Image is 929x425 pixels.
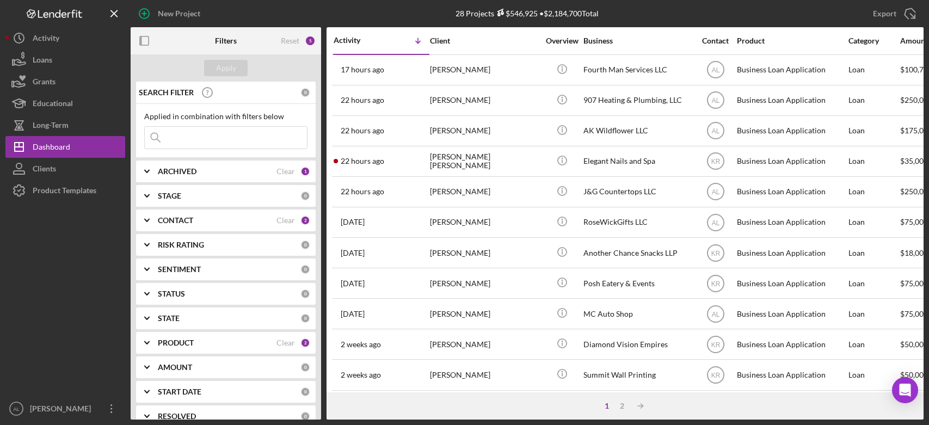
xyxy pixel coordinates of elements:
[583,56,692,84] div: Fourth Man Services LLC
[158,216,193,225] b: CONTACT
[5,71,125,93] button: Grants
[216,60,236,76] div: Apply
[900,156,928,165] span: $35,000
[737,330,846,359] div: Business Loan Application
[430,116,539,145] div: [PERSON_NAME]
[848,177,899,206] div: Loan
[300,167,310,176] div: 1
[737,391,846,420] div: Credit Builder Loan
[5,93,125,114] button: Educational
[711,341,720,348] text: KR
[300,240,310,250] div: 0
[33,114,69,139] div: Long-Term
[430,86,539,115] div: [PERSON_NAME]
[158,167,196,176] b: ARCHIVED
[583,330,692,359] div: Diamond Vision Empires
[848,147,899,176] div: Loan
[139,88,194,97] b: SEARCH FILTER
[614,402,630,410] div: 2
[334,36,382,45] div: Activity
[281,36,299,45] div: Reset
[583,177,692,206] div: J&G Countertops LLC
[341,157,384,165] time: 2025-09-22 23:10
[711,127,719,135] text: AL
[341,340,381,349] time: 2025-09-11 21:16
[158,3,200,24] div: New Project
[892,377,918,403] div: Open Intercom Messenger
[737,36,846,45] div: Product
[300,338,310,348] div: 2
[430,56,539,84] div: [PERSON_NAME]
[711,219,719,226] text: AL
[158,338,194,347] b: PRODUCT
[300,411,310,421] div: 0
[300,88,310,97] div: 0
[737,116,846,145] div: Business Loan Application
[599,402,614,410] div: 1
[430,299,539,328] div: [PERSON_NAME]
[711,249,720,257] text: KR
[848,238,899,267] div: Loan
[341,96,384,104] time: 2025-09-22 23:37
[848,86,899,115] div: Loan
[276,216,295,225] div: Clear
[430,330,539,359] div: [PERSON_NAME]
[494,9,538,18] div: $546,925
[711,158,720,165] text: KR
[583,147,692,176] div: Elegant Nails and Spa
[848,330,899,359] div: Loan
[900,217,928,226] span: $75,000
[848,208,899,237] div: Loan
[848,360,899,389] div: Loan
[305,35,316,46] div: 5
[5,27,125,49] a: Activity
[341,371,381,379] time: 2025-09-09 17:41
[848,299,899,328] div: Loan
[711,310,719,318] text: AL
[341,65,384,74] time: 2025-09-23 04:23
[711,97,719,104] text: AL
[848,269,899,298] div: Loan
[900,309,928,318] span: $75,000
[276,338,295,347] div: Clear
[737,208,846,237] div: Business Loan Application
[711,66,719,74] text: AL
[5,114,125,136] button: Long-Term
[848,56,899,84] div: Loan
[5,136,125,158] a: Dashboard
[33,158,56,182] div: Clients
[33,180,96,204] div: Product Templates
[900,340,928,349] span: $50,000
[33,93,73,117] div: Educational
[158,241,204,249] b: RISK RATING
[276,167,295,176] div: Clear
[583,208,692,237] div: RoseWickGifts LLC
[158,314,180,323] b: STATE
[33,49,52,73] div: Loans
[583,86,692,115] div: 907 Heating & Plumbing, LLC
[430,177,539,206] div: [PERSON_NAME]
[542,36,582,45] div: Overview
[158,265,201,274] b: SENTIMENT
[300,362,310,372] div: 0
[848,36,899,45] div: Category
[300,313,310,323] div: 0
[158,363,192,372] b: AMOUNT
[27,398,98,422] div: [PERSON_NAME]
[158,387,201,396] b: START DATE
[848,391,899,420] div: Loan
[737,147,846,176] div: Business Loan Application
[300,215,310,225] div: 2
[430,269,539,298] div: [PERSON_NAME]
[583,391,692,420] div: [PERSON_NAME]
[33,27,59,52] div: Activity
[430,391,539,420] div: [PERSON_NAME]
[695,36,736,45] div: Contact
[158,192,181,200] b: STAGE
[300,191,310,201] div: 0
[900,279,928,288] span: $75,000
[456,9,599,18] div: 28 Projects • $2,184,700 Total
[158,290,185,298] b: STATUS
